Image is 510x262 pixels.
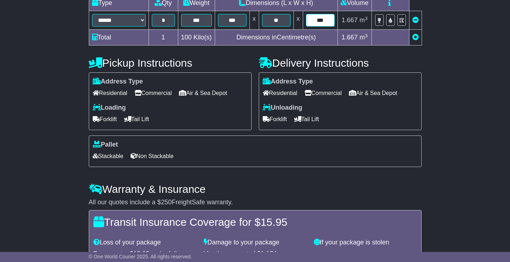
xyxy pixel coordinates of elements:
[149,30,178,46] td: 1
[89,57,252,69] h4: Pickup Instructions
[412,34,419,41] a: Add new item
[135,87,172,99] span: Commercial
[124,114,149,125] span: Tail Lift
[89,254,192,259] span: © One World Courier 2025. All rights reserved.
[261,250,277,257] span: 1,174
[365,16,368,21] sup: 3
[178,30,215,46] td: Kilo(s)
[181,34,192,41] span: 100
[263,78,313,86] label: Address Type
[90,239,200,247] div: Loss of your package
[89,199,422,206] div: All our quotes include a $ FreightSafe warranty.
[131,151,174,162] span: Non Stackable
[249,11,259,30] td: x
[263,87,297,99] span: Residential
[93,78,143,86] label: Address Type
[263,114,287,125] span: Forklift
[341,16,358,24] span: 1.667
[93,141,118,149] label: Pallet
[161,199,172,206] span: 250
[305,87,342,99] span: Commercial
[133,250,150,257] span: 15.95
[294,114,319,125] span: Tail Lift
[93,216,417,228] h4: Transit Insurance Coverage for $
[341,34,358,41] span: 1.667
[365,33,368,38] sup: 3
[259,57,422,69] h4: Delivery Instructions
[93,114,117,125] span: Forklift
[179,87,227,99] span: Air & Sea Depot
[93,250,417,258] div: For an extra $ you're fully covered for the amount of $ .
[261,216,287,228] span: 15.95
[412,16,419,24] a: Remove this item
[93,104,126,112] label: Loading
[93,151,123,162] span: Stackable
[310,239,421,247] div: If your package is stolen
[89,30,149,46] td: Total
[200,239,310,247] div: Damage to your package
[293,11,303,30] td: x
[93,87,127,99] span: Residential
[215,30,337,46] td: Dimensions in Centimetre(s)
[359,16,368,24] span: m
[349,87,397,99] span: Air & Sea Depot
[89,183,422,195] h4: Warranty & Insurance
[263,104,302,112] label: Unloading
[359,34,368,41] span: m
